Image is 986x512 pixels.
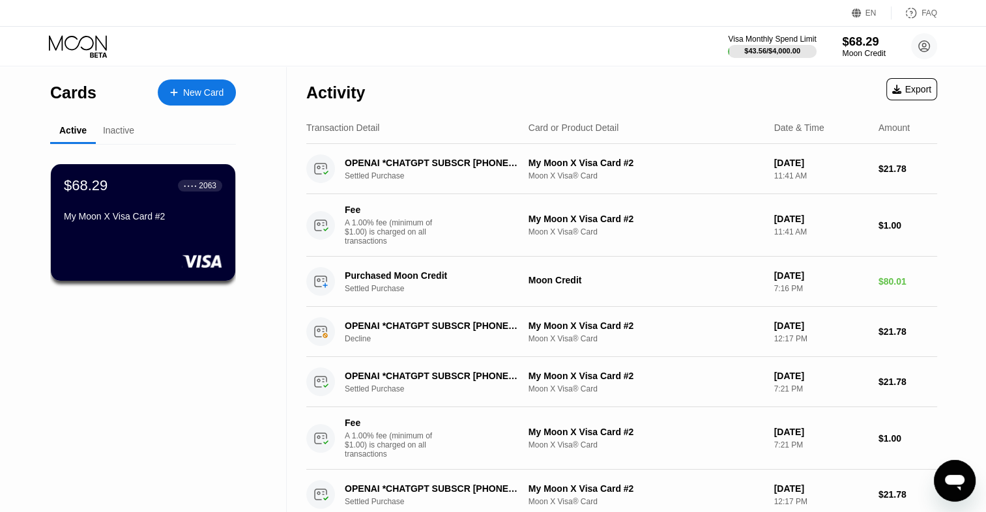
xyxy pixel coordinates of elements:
div: Decline [345,334,535,343]
div: 12:17 PM [774,497,867,506]
div: Active [59,125,87,135]
div: My Moon X Visa Card #2 [529,214,764,224]
div: Moon X Visa® Card [529,440,764,449]
div: $21.78 [878,326,937,337]
div: A 1.00% fee (minimum of $1.00) is charged on all transactions [345,431,442,459]
div: Moon X Visa® Card [529,334,764,343]
div: FeeA 1.00% fee (minimum of $1.00) is charged on all transactionsMy Moon X Visa Card #2Moon X Visa... [306,194,937,257]
div: Moon X Visa® Card [529,497,764,506]
div: FAQ [892,7,937,20]
div: $1.00 [878,433,937,444]
div: Settled Purchase [345,384,535,393]
div: My Moon X Visa Card #2 [529,320,764,331]
iframe: Кнопка запуска окна обмена сообщениями [934,460,976,502]
div: $43.56 / $4,000.00 [744,47,800,55]
div: Moon Credit [529,275,764,285]
div: $21.78 [878,164,937,174]
div: EN [865,8,877,18]
div: [DATE] [774,320,867,331]
div: Cards [50,83,96,102]
div: 2063 [199,181,216,190]
div: A 1.00% fee (minimum of $1.00) is charged on all transactions [345,218,442,246]
div: Export [892,84,931,94]
div: FeeA 1.00% fee (minimum of $1.00) is charged on all transactionsMy Moon X Visa Card #2Moon X Visa... [306,407,937,470]
div: 11:41 AM [774,171,867,180]
div: Visa Monthly Spend Limit [728,35,816,44]
div: Fee [345,205,436,215]
div: Moon Credit [842,49,886,58]
div: 7:16 PM [774,284,867,293]
div: [DATE] [774,158,867,168]
div: $68.29 [64,177,108,194]
div: OPENAI *CHATGPT SUBSCR [PHONE_NUMBER] US [345,483,522,494]
div: Card or Product Detail [529,122,619,133]
div: 12:17 PM [774,334,867,343]
div: Visa Monthly Spend Limit$43.56/$4,000.00 [728,35,816,58]
div: $68.29● ● ● ●2063My Moon X Visa Card #2 [51,164,235,281]
div: New Card [183,87,224,98]
div: [DATE] [774,214,867,224]
div: My Moon X Visa Card #2 [64,211,222,221]
div: Purchased Moon CreditSettled PurchaseMoon Credit[DATE]7:16 PM$80.01 [306,257,937,307]
div: Settled Purchase [345,284,535,293]
div: OPENAI *CHATGPT SUBSCR [PHONE_NUMBER] USDeclineMy Moon X Visa Card #2Moon X Visa® Card[DATE]12:17... [306,307,937,357]
div: OPENAI *CHATGPT SUBSCR [PHONE_NUMBER] USSettled PurchaseMy Moon X Visa Card #2Moon X Visa® Card[D... [306,144,937,194]
div: 7:21 PM [774,384,867,393]
div: Settled Purchase [345,497,535,506]
div: My Moon X Visa Card #2 [529,483,764,494]
div: $21.78 [878,377,937,387]
div: My Moon X Visa Card #2 [529,427,764,437]
div: Purchased Moon Credit [345,270,522,281]
div: Settled Purchase [345,171,535,180]
div: FAQ [921,8,937,18]
div: Inactive [103,125,134,135]
div: [DATE] [774,427,867,437]
div: Transaction Detail [306,122,379,133]
div: Amount [878,122,910,133]
div: $1.00 [878,220,937,231]
div: Moon X Visa® Card [529,384,764,393]
div: [DATE] [774,371,867,381]
div: My Moon X Visa Card #2 [529,371,764,381]
div: Moon X Visa® Card [529,227,764,236]
div: OPENAI *CHATGPT SUBSCR [PHONE_NUMBER] US [345,158,522,168]
div: Fee [345,418,436,428]
div: OPENAI *CHATGPT SUBSCR [PHONE_NUMBER] USSettled PurchaseMy Moon X Visa Card #2Moon X Visa® Card[D... [306,357,937,407]
div: New Card [158,79,236,106]
div: My Moon X Visa Card #2 [529,158,764,168]
div: ● ● ● ● [184,184,197,188]
div: 7:21 PM [774,440,867,449]
div: Export [886,78,937,100]
div: Date & Time [774,122,824,133]
div: $80.01 [878,276,937,287]
div: OPENAI *CHATGPT SUBSCR [PHONE_NUMBER] US [345,320,522,331]
div: Moon X Visa® Card [529,171,764,180]
div: $21.78 [878,489,937,500]
div: $68.29 [842,35,886,48]
div: Activity [306,83,365,102]
div: $68.29Moon Credit [842,35,886,58]
div: 11:41 AM [774,227,867,236]
div: EN [852,7,892,20]
div: OPENAI *CHATGPT SUBSCR [PHONE_NUMBER] US [345,371,522,381]
div: [DATE] [774,483,867,494]
div: [DATE] [774,270,867,281]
